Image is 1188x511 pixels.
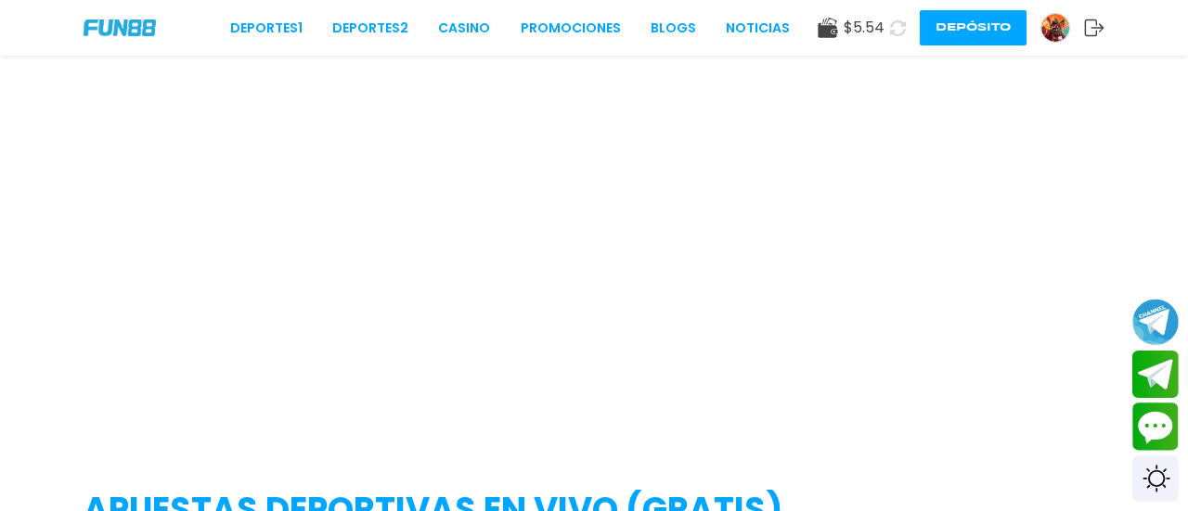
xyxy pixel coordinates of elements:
div: Switch theme [1132,455,1179,502]
button: Join telegram channel [1132,298,1179,346]
a: CASINO [438,19,490,38]
a: Deportes1 [230,19,303,38]
button: Join telegram [1132,351,1179,399]
button: Contact customer service [1132,402,1179,451]
a: Promociones [521,19,621,38]
a: Avatar [1040,13,1084,43]
span: $ 5.54 [844,17,885,39]
a: BLOGS [651,19,696,38]
button: Depósito [920,10,1027,45]
img: Company Logo [84,19,156,35]
a: Deportes2 [332,19,408,38]
a: NOTICIAS [726,19,790,38]
img: Avatar [1041,14,1069,42]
